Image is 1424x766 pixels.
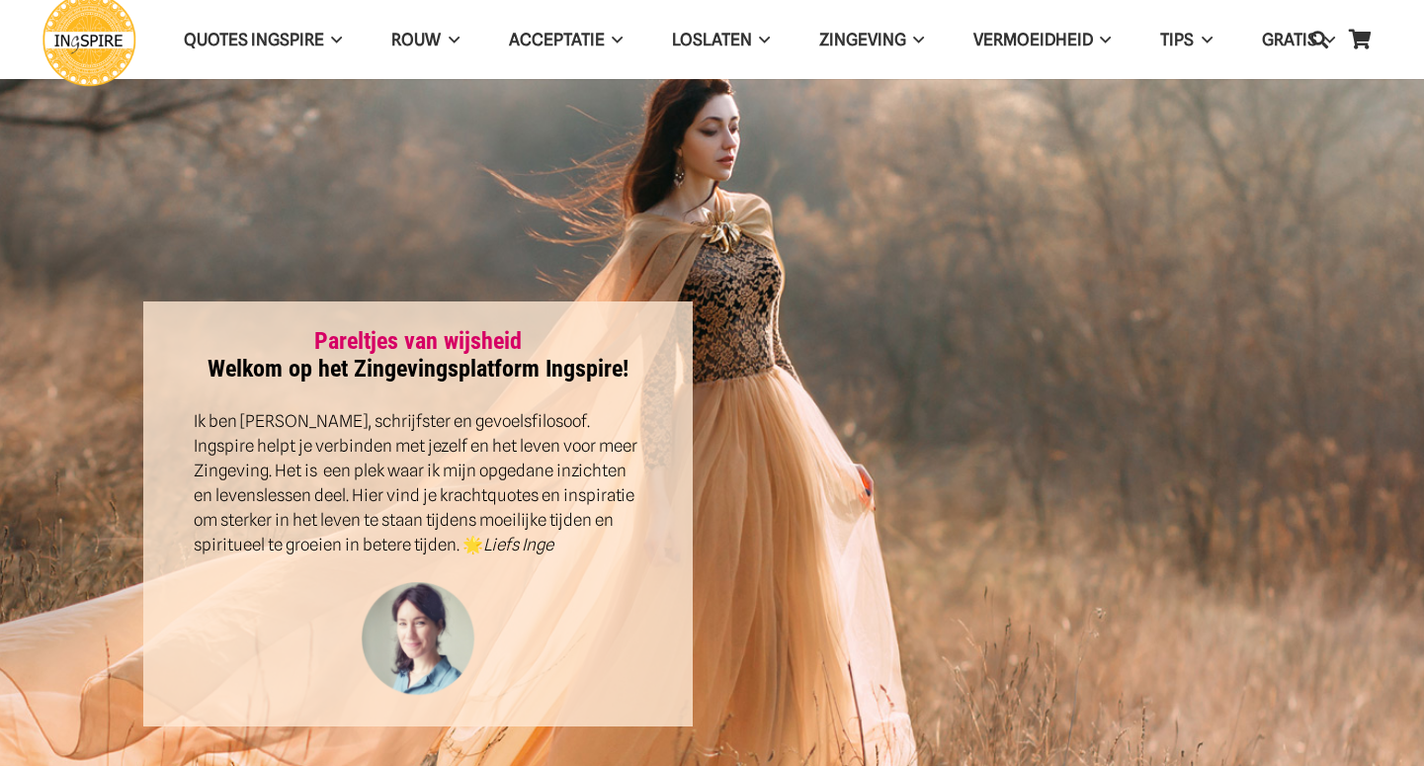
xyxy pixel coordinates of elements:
[647,15,795,65] a: LoslatenLoslaten Menu
[1194,15,1212,64] span: TIPS Menu
[973,30,1093,49] span: VERMOEIDHEID
[509,30,605,49] span: Acceptatie
[672,30,752,49] span: Loslaten
[367,15,483,65] a: ROUWROUW Menu
[1299,15,1339,64] a: Zoeken
[819,30,906,49] span: Zingeving
[906,15,924,64] span: Zingeving Menu
[795,15,949,65] a: ZingevingZingeving Menu
[391,30,441,49] span: ROUW
[441,15,459,64] span: ROUW Menu
[184,30,324,49] span: QUOTES INGSPIRE
[1160,30,1194,49] span: TIPS
[949,15,1135,65] a: VERMOEIDHEIDVERMOEIDHEID Menu
[159,15,367,65] a: QUOTES INGSPIREQUOTES INGSPIRE Menu
[1237,15,1360,65] a: GRATISGRATIS Menu
[752,15,770,64] span: Loslaten Menu
[605,15,623,64] span: Acceptatie Menu
[1135,15,1236,65] a: TIPSTIPS Menu
[484,15,647,65] a: AcceptatieAcceptatie Menu
[194,409,643,557] p: Ik ben [PERSON_NAME], schrijfster en gevoelsfilosoof. Ingspire helpt je verbinden met jezelf en h...
[314,327,522,355] a: Pareltjes van wijsheid
[208,327,628,383] strong: Welkom op het Zingevingsplatform Ingspire!
[359,582,477,701] img: Inge Geertzen - schrijfster Ingspire.nl, markteer en handmassage therapeut
[483,535,553,554] em: Liefs Inge
[1093,15,1111,64] span: VERMOEIDHEID Menu
[1262,30,1317,49] span: GRATIS
[324,15,342,64] span: QUOTES INGSPIRE Menu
